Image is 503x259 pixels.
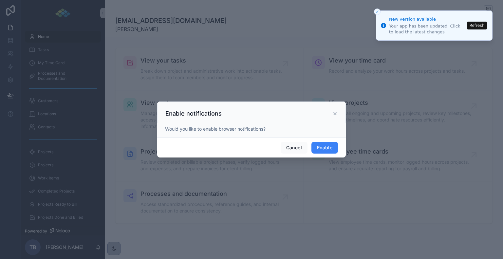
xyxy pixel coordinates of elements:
div: Would you like to enable browser notifications? [165,126,338,132]
button: Close toast [374,9,381,15]
div: Your app has been updated. Click to load the latest changes [389,23,465,35]
button: Refresh [467,22,487,29]
button: Cancel [281,142,307,154]
div: New version available [389,16,465,23]
h3: Enable notifications [165,110,222,118]
button: Enable [311,142,338,154]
